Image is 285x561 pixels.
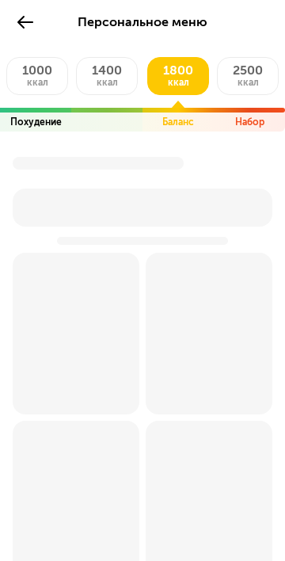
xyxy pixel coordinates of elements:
button: 1000ккал [6,57,68,95]
span: 1000 [22,63,52,78]
p: Баланс [162,116,194,128]
p: Набор [235,116,264,128]
button: 1800ккал [147,57,209,95]
span: 2500 [233,63,263,78]
button: 1400ккал [76,57,138,95]
span: ккал [168,77,189,88]
p: Похудение [10,116,62,128]
span: ккал [27,77,48,88]
span: ккал [237,77,259,88]
span: 1800 [163,63,193,78]
span: ккал [97,77,118,88]
span: 1400 [92,63,122,78]
button: 2500ккал [217,57,279,95]
span: Персональное меню [78,14,207,29]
